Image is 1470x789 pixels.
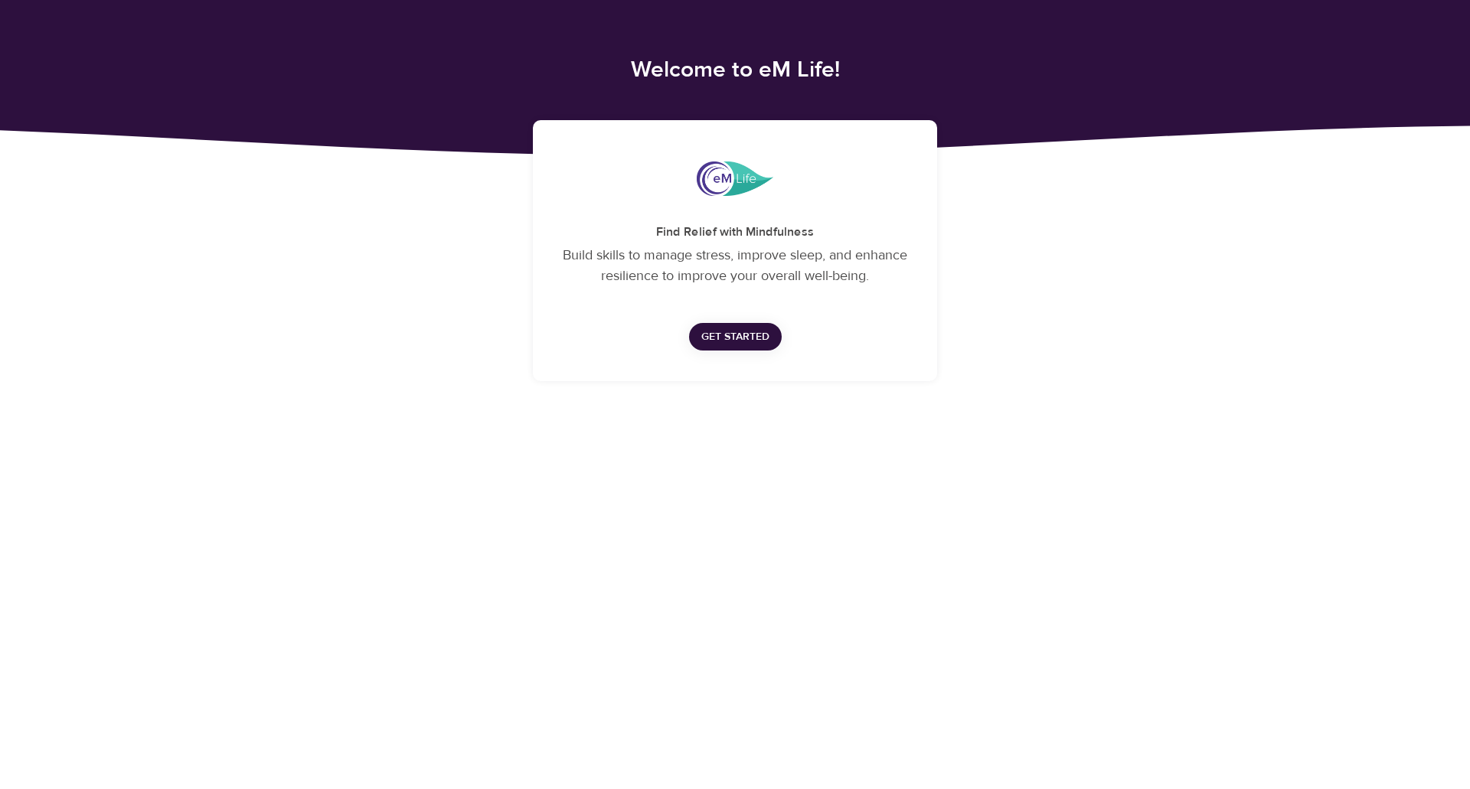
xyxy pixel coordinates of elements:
h5: Find Relief with Mindfulness [551,224,919,240]
p: Build skills to manage stress, improve sleep, and enhance resilience to improve your overall well... [551,245,919,286]
img: eMindful_logo.png [697,161,773,196]
span: Get Started [701,328,769,347]
h4: Welcome to eM Life! [317,55,1153,83]
button: Get Started [689,323,782,351]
